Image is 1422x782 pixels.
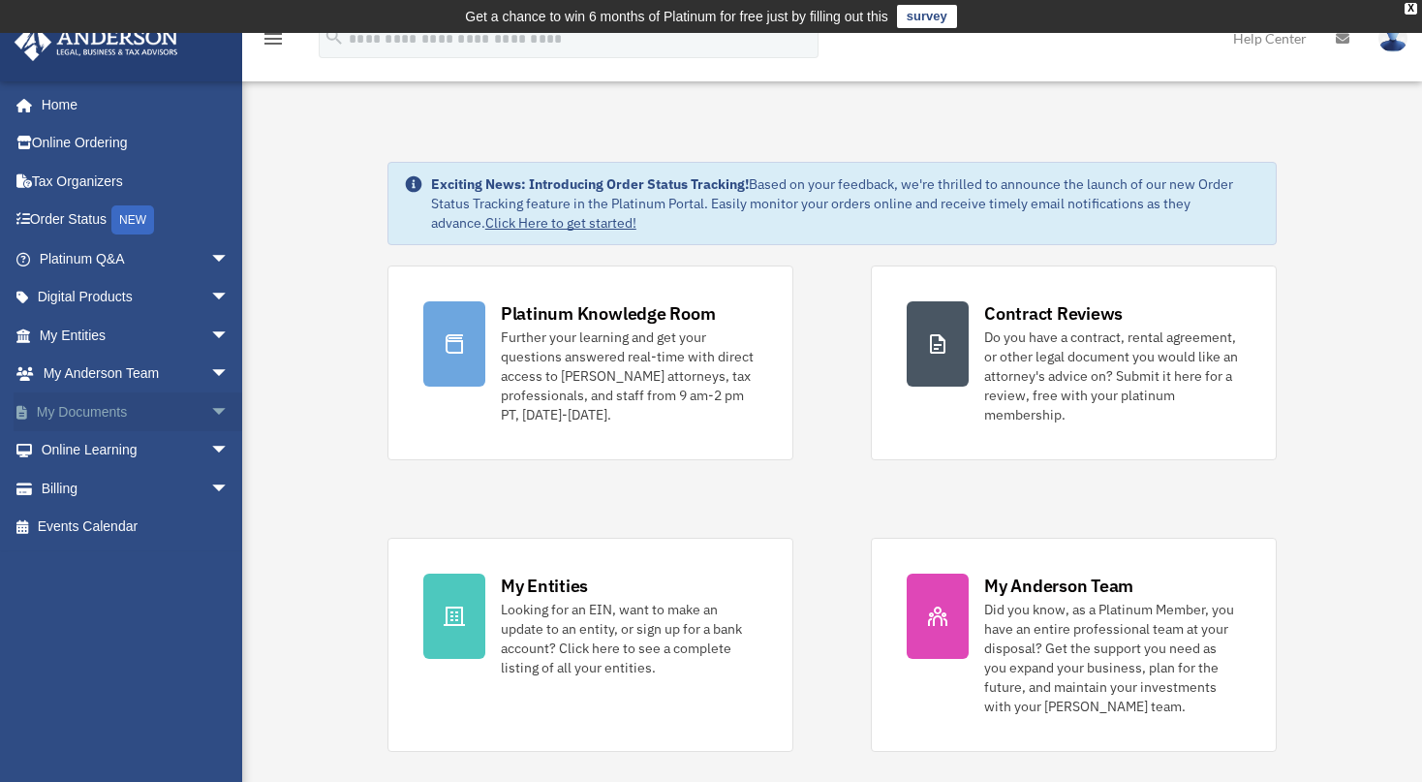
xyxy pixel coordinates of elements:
[210,392,249,432] span: arrow_drop_down
[871,266,1277,460] a: Contract Reviews Do you have a contract, rental agreement, or other legal document you would like...
[210,278,249,318] span: arrow_drop_down
[262,34,285,50] a: menu
[871,538,1277,752] a: My Anderson Team Did you know, as a Platinum Member, you have an entire professional team at your...
[210,469,249,509] span: arrow_drop_down
[1405,3,1417,15] div: close
[14,85,249,124] a: Home
[262,27,285,50] i: menu
[14,316,259,355] a: My Entitiesarrow_drop_down
[210,431,249,471] span: arrow_drop_down
[210,316,249,356] span: arrow_drop_down
[984,301,1123,326] div: Contract Reviews
[984,574,1133,598] div: My Anderson Team
[501,574,588,598] div: My Entities
[14,508,259,547] a: Events Calendar
[431,175,749,193] strong: Exciting News: Introducing Order Status Tracking!
[14,469,259,508] a: Billingarrow_drop_down
[14,124,259,163] a: Online Ordering
[14,355,259,393] a: My Anderson Teamarrow_drop_down
[1378,24,1407,52] img: User Pic
[387,266,793,460] a: Platinum Knowledge Room Further your learning and get your questions answered real-time with dire...
[431,174,1260,233] div: Based on your feedback, we're thrilled to announce the launch of our new Order Status Tracking fe...
[210,239,249,279] span: arrow_drop_down
[501,600,757,677] div: Looking for an EIN, want to make an update to an entity, or sign up for a bank account? Click her...
[501,328,757,424] div: Further your learning and get your questions answered real-time with direct access to [PERSON_NAM...
[465,5,888,28] div: Get a chance to win 6 months of Platinum for free just by filling out this
[9,23,184,61] img: Anderson Advisors Platinum Portal
[897,5,957,28] a: survey
[14,201,259,240] a: Order StatusNEW
[501,301,716,326] div: Platinum Knowledge Room
[111,205,154,235] div: NEW
[14,431,259,470] a: Online Learningarrow_drop_down
[485,214,636,232] a: Click Here to get started!
[14,162,259,201] a: Tax Organizers
[14,239,259,278] a: Platinum Q&Aarrow_drop_down
[14,392,259,431] a: My Documentsarrow_drop_down
[210,355,249,394] span: arrow_drop_down
[387,538,793,752] a: My Entities Looking for an EIN, want to make an update to an entity, or sign up for a bank accoun...
[984,328,1241,424] div: Do you have a contract, rental agreement, or other legal document you would like an attorney's ad...
[14,278,259,317] a: Digital Productsarrow_drop_down
[984,600,1241,716] div: Did you know, as a Platinum Member, you have an entire professional team at your disposal? Get th...
[324,26,345,47] i: search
